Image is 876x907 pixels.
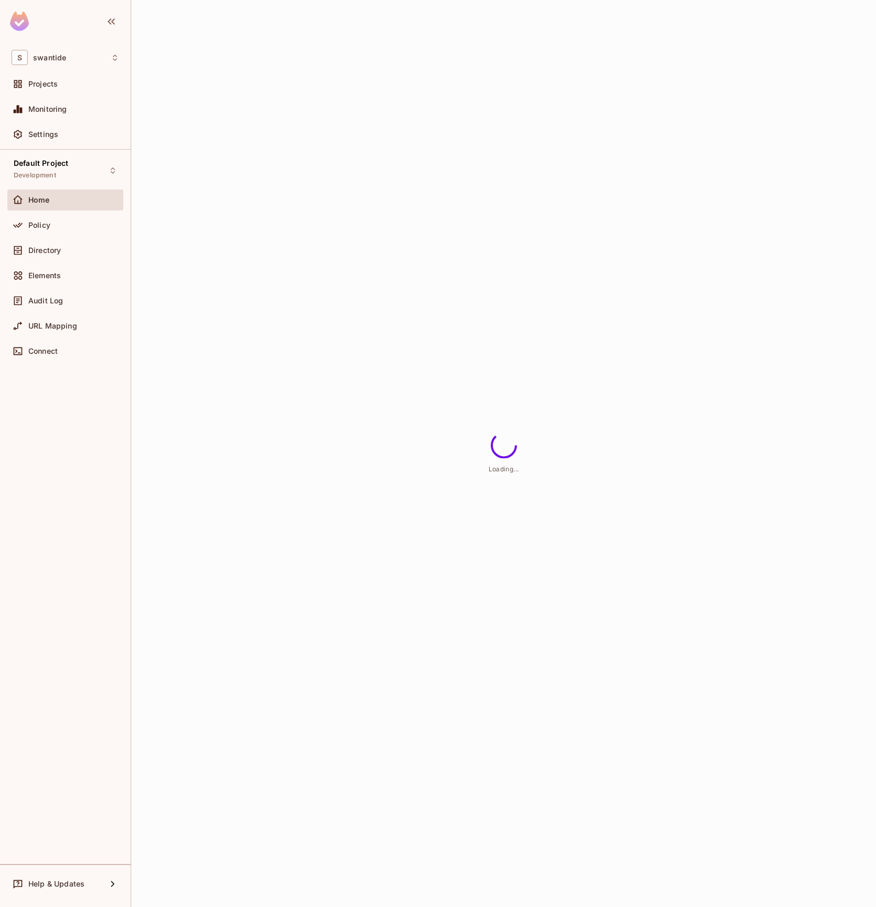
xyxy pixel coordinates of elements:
span: URL Mapping [28,322,77,330]
span: Development [14,171,56,180]
span: Policy [28,221,50,229]
span: Home [28,196,50,204]
span: Settings [28,130,58,139]
span: Workspace: swantide [33,54,66,62]
span: Audit Log [28,297,63,305]
span: S [12,50,28,65]
span: Directory [28,246,61,255]
span: Connect [28,347,58,355]
img: SReyMgAAAABJRU5ErkJggg== [10,12,29,31]
span: Default Project [14,159,68,167]
span: Elements [28,271,61,280]
span: Loading... [489,465,519,473]
span: Help & Updates [28,880,85,888]
span: Monitoring [28,105,67,113]
span: Projects [28,80,58,88]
